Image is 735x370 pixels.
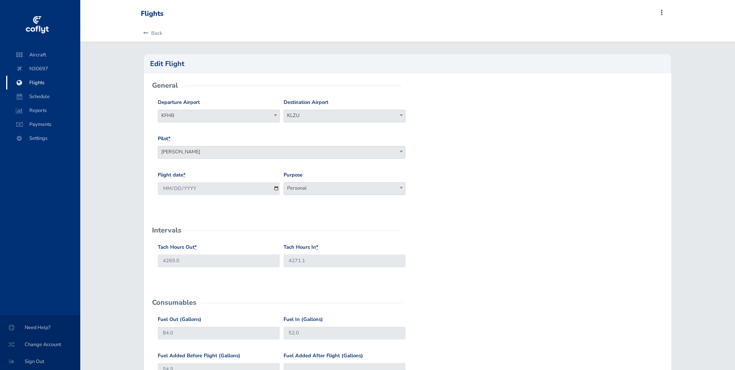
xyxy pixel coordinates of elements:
label: Pilot [158,135,171,143]
label: Fuel In (Gallons) [284,316,323,324]
label: Fuel Added After Flight (Gallons) [284,352,363,360]
span: Sign Out [9,355,71,368]
a: Back [141,25,162,42]
span: Robert Stephens [158,146,405,157]
label: Flight date [158,171,186,179]
div: Flights [141,10,164,18]
h2: General [152,82,178,89]
label: Tach Hours Out [158,243,197,251]
h2: Edit Flight [150,60,665,67]
span: KLZU [284,110,406,122]
span: Personal [284,183,405,193]
h2: Consumables [152,299,196,306]
span: Personal [284,182,406,195]
label: Fuel Added Before Flight (Gallons) [158,352,240,360]
span: N30697 [14,62,73,76]
label: Tach Hours In [284,243,318,251]
label: Destination Airport [284,98,328,107]
abbr: required [168,135,171,142]
abbr: required [183,171,186,178]
span: Change Account [9,338,71,351]
span: Schedule [14,90,73,104]
abbr: required [316,244,318,251]
label: Fuel Out (Gallons) [158,316,201,324]
span: Flights [14,76,73,90]
h2: Intervals [152,227,181,234]
span: Need Help? [9,321,71,334]
span: KFHB [158,110,280,122]
span: Aircraft [14,48,73,62]
span: KFHB [158,110,279,121]
label: Departure Airport [158,98,200,107]
abbr: required [194,244,197,251]
img: coflyt logo [24,14,50,37]
span: KLZU [284,110,405,121]
span: Payments [14,117,73,131]
span: Robert Stephens [158,146,406,159]
span: Reports [14,104,73,117]
span: Settings [14,131,73,145]
label: Purpose [284,171,302,179]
